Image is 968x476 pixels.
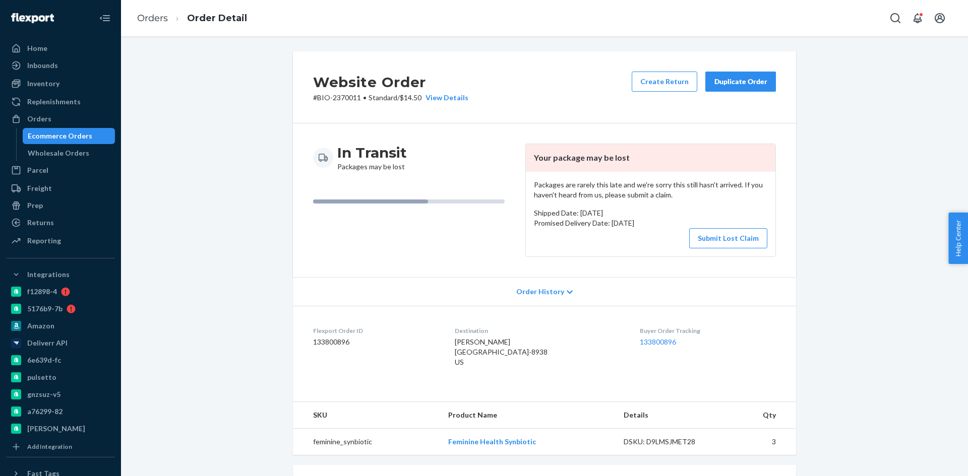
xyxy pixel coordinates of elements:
[516,287,564,297] span: Order History
[907,8,928,28] button: Open notifications
[6,111,115,127] a: Orders
[27,165,48,175] div: Parcel
[6,180,115,196] a: Freight
[27,321,54,331] div: Amazon
[632,72,697,92] button: Create Return
[27,304,63,314] div: 5176b9-7b
[6,301,115,317] a: 5176b9-7b
[293,402,440,429] th: SKU
[27,269,70,280] div: Integrations
[313,93,468,103] p: # BIO-2370011 / $14.50
[534,218,767,228] p: Promised Delivery Date: [DATE]
[28,131,92,141] div: Ecommerce Orders
[616,402,727,429] th: Details
[6,335,115,351] a: Deliverr API
[11,13,54,23] img: Flexport logo
[6,318,115,334] a: Amazon
[129,4,255,33] ol: breadcrumbs
[6,162,115,178] a: Parcel
[313,72,468,93] h2: Website Order
[313,326,439,335] dt: Flexport Order ID
[421,93,468,103] button: View Details
[440,402,616,429] th: Product Name
[293,428,440,455] td: feminine_synbiotic
[337,144,407,162] h3: In Transit
[27,114,51,124] div: Orders
[6,57,115,74] a: Inbounds
[6,40,115,56] a: Home
[885,8,905,28] button: Open Search Box
[714,77,767,87] div: Duplicate Order
[27,97,81,107] div: Replenishments
[27,287,57,297] div: f12898-4
[6,386,115,402] a: gnzsuz-v5
[534,208,767,218] p: Shipped Date: [DATE]
[6,215,115,231] a: Returns
[369,93,397,102] span: Standard
[27,338,68,348] div: Deliverr API
[28,148,89,158] div: Wholesale Orders
[23,128,115,144] a: Ecommerce Orders
[27,372,56,382] div: pulsetto
[455,326,623,335] dt: Destination
[534,180,767,200] p: Packages are rarely this late and we're sorry this still hasn't arrived. If you haven't heard fro...
[187,13,247,24] a: Order Detail
[27,218,54,228] div: Returns
[27,406,63,417] div: a76299-82
[27,355,61,365] div: 6e639d-fc
[6,441,115,453] a: Add Integration
[727,402,796,429] th: Qty
[6,421,115,437] a: [PERSON_NAME]
[727,428,796,455] td: 3
[6,352,115,368] a: 6e639d-fc
[624,437,718,447] div: DSKU: D9LMSJMET28
[705,72,776,92] button: Duplicate Order
[27,183,52,193] div: Freight
[6,76,115,92] a: Inventory
[137,13,168,24] a: Orders
[27,60,58,71] div: Inbounds
[363,93,367,102] span: •
[95,8,115,28] button: Close Navigation
[640,326,776,335] dt: Buyer Order Tracking
[6,284,115,300] a: f12898-4
[6,197,115,214] a: Prep
[6,266,115,283] button: Integrations
[27,424,85,434] div: [PERSON_NAME]
[313,337,439,347] dd: 133800896
[27,79,59,89] div: Inventory
[6,403,115,420] a: a76299-82
[948,213,968,264] button: Help Center
[27,200,43,211] div: Prep
[6,369,115,385] a: pulsetto
[448,437,536,446] a: Feminine Health Synbiotic
[6,233,115,249] a: Reporting
[526,144,775,172] header: Your package may be lost
[27,43,47,53] div: Home
[337,144,407,172] div: Packages may be lost
[27,442,72,451] div: Add Integration
[640,337,676,346] a: 133800896
[930,8,950,28] button: Open account menu
[455,337,548,366] span: [PERSON_NAME] [GEOGRAPHIC_DATA]-8938 US
[23,145,115,161] a: Wholesale Orders
[689,228,767,248] button: Submit Lost Claim
[27,389,60,399] div: gnzsuz-v5
[27,236,61,246] div: Reporting
[6,94,115,110] a: Replenishments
